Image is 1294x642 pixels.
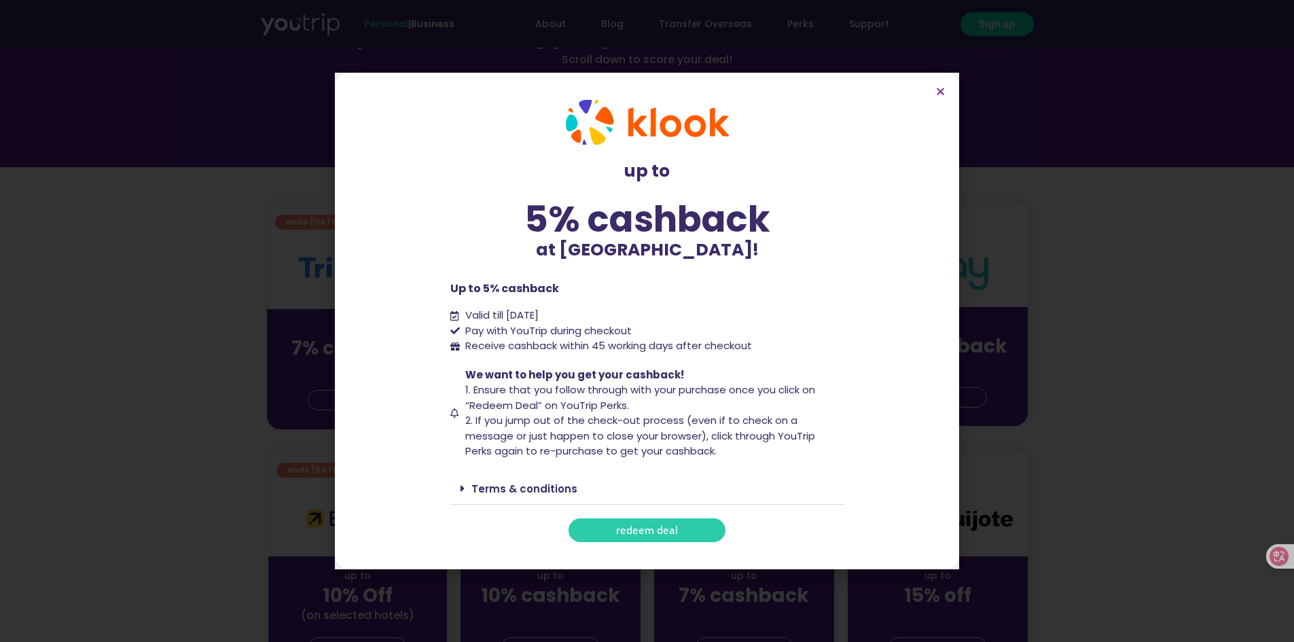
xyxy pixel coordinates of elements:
span: Valid till [DATE] [462,308,539,323]
span: 2. If you jump out of the check-out process (even if to check on a message or just happen to clos... [465,413,815,458]
span: Pay with YouTrip during checkout [462,323,632,339]
div: 5% cashback [450,201,844,237]
div: Terms & conditions [450,473,844,505]
span: redeem deal [616,525,678,535]
span: We want to help you get your cashback! [465,368,684,382]
a: Close [935,86,946,96]
a: Terms & conditions [471,482,577,496]
p: up to [450,158,844,184]
span: Receive cashback within 45 working days after checkout [462,338,752,354]
p: at [GEOGRAPHIC_DATA]! [450,237,844,263]
a: redeem deal [569,518,725,542]
span: 1. Ensure that you follow through with your purchase once you click on “Redeem Deal” on YouTrip P... [465,382,815,412]
p: Up to 5% cashback [450,281,844,297]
